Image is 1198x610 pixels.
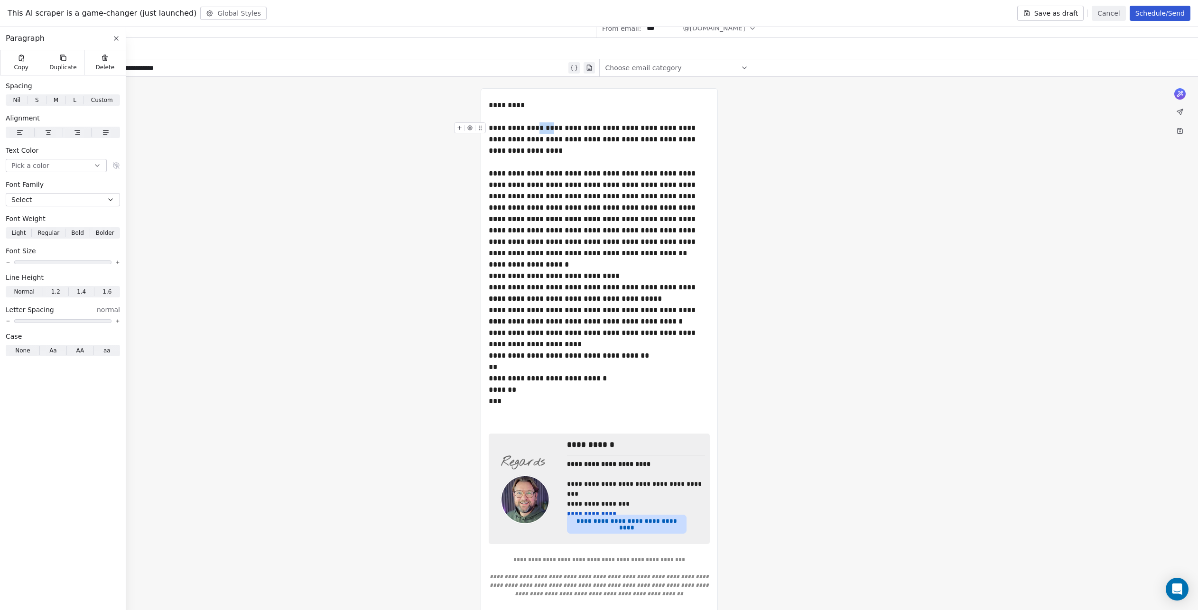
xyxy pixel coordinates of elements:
span: aa [103,346,111,355]
span: Delete [96,64,115,71]
span: Choose email category [605,63,682,73]
span: Alignment [6,113,40,123]
span: Paragraph [6,33,45,44]
button: Schedule/Send [1130,6,1190,21]
span: Regular [37,229,59,237]
span: 1.2 [51,287,60,296]
span: Nil [13,96,20,104]
span: L [73,96,76,104]
span: 1.4 [77,287,86,296]
span: None [15,346,30,355]
button: Global Styles [200,7,267,20]
span: M [54,96,58,104]
span: S [35,96,39,104]
div: Open Intercom Messenger [1166,578,1189,601]
span: Duplicate [49,64,76,71]
span: Custom [91,96,113,104]
span: AA [76,346,84,355]
span: Normal [14,287,34,296]
span: Line Height [6,273,44,282]
span: This AI scraper is a game-changer (just launched) [8,8,196,19]
span: Select [11,195,32,204]
span: Bolder [96,229,114,237]
button: Save as draft [1017,6,1084,21]
span: Letter Spacing [6,305,54,314]
span: Copy [14,64,28,71]
span: Light [11,229,26,237]
button: Cancel [1092,6,1125,21]
span: Aa [49,346,57,355]
span: Bold [71,229,84,237]
span: Text Color [6,146,38,155]
span: Font Family [6,180,44,189]
span: normal [97,305,120,314]
span: From email: [602,24,641,33]
span: Spacing [6,81,32,91]
span: Font Weight [6,214,46,223]
span: @[DOMAIN_NAME] [683,23,745,33]
span: Case [6,332,22,341]
button: Pick a color [6,159,107,172]
span: 1.6 [102,287,111,296]
span: Font Size [6,246,36,256]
